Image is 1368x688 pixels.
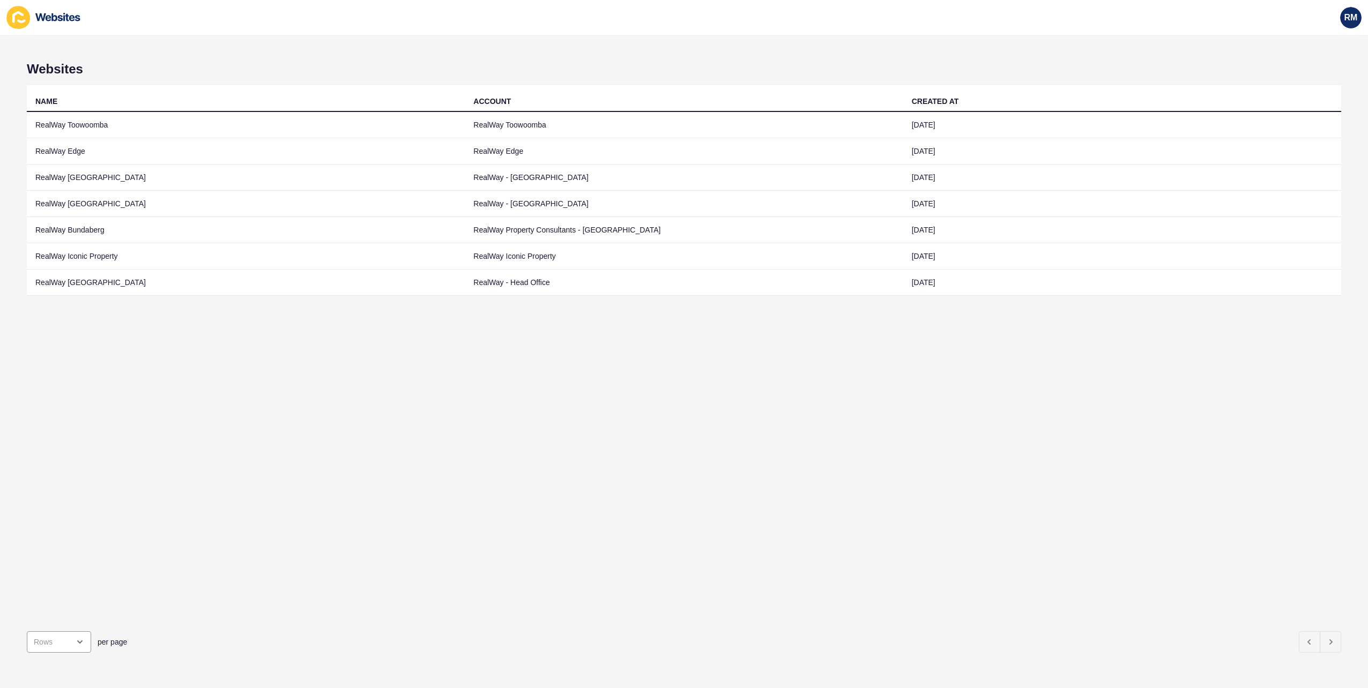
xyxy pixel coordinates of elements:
[465,243,903,270] td: RealWay Iconic Property
[903,112,1341,138] td: [DATE]
[903,138,1341,164] td: [DATE]
[27,631,91,653] div: open menu
[465,217,903,243] td: RealWay Property Consultants - [GEOGRAPHIC_DATA]
[903,191,1341,217] td: [DATE]
[473,96,511,107] div: ACCOUNT
[27,138,465,164] td: RealWay Edge
[27,191,465,217] td: RealWay [GEOGRAPHIC_DATA]
[35,96,57,107] div: NAME
[465,270,903,296] td: RealWay - Head Office
[903,243,1341,270] td: [DATE]
[903,164,1341,191] td: [DATE]
[465,138,903,164] td: RealWay Edge
[465,191,903,217] td: RealWay - [GEOGRAPHIC_DATA]
[912,96,959,107] div: CREATED AT
[27,217,465,243] td: RealWay Bundaberg
[27,62,1341,77] h1: Websites
[465,112,903,138] td: RealWay Toowoomba
[27,270,465,296] td: RealWay [GEOGRAPHIC_DATA]
[903,217,1341,243] td: [DATE]
[27,112,465,138] td: RealWay Toowoomba
[98,637,127,647] span: per page
[27,243,465,270] td: RealWay Iconic Property
[465,164,903,191] td: RealWay - [GEOGRAPHIC_DATA]
[1344,12,1358,23] span: RM
[903,270,1341,296] td: [DATE]
[27,164,465,191] td: RealWay [GEOGRAPHIC_DATA]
